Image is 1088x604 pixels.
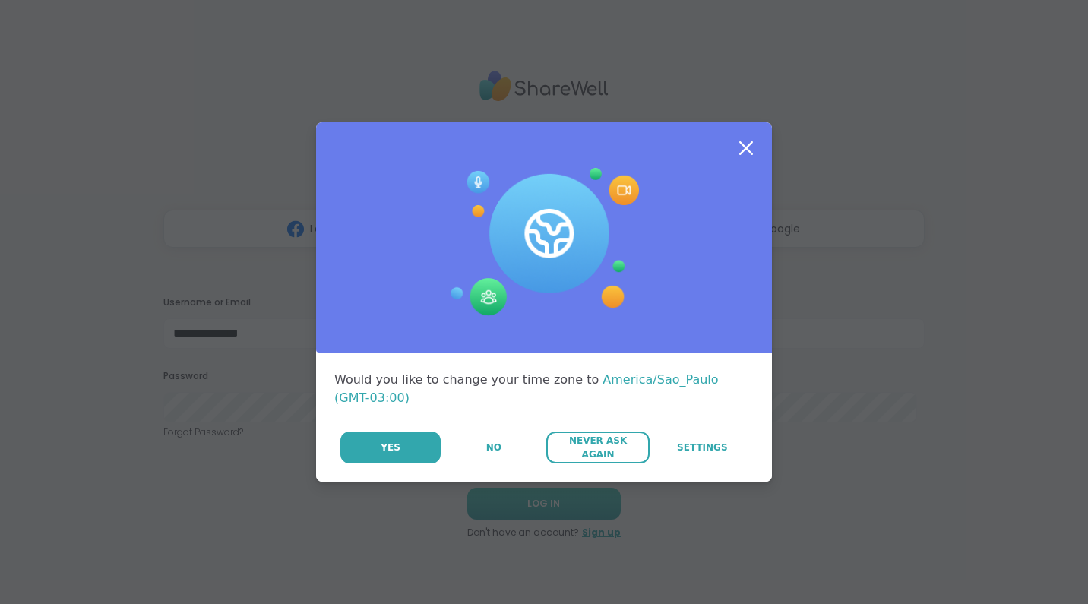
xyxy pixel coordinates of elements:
[486,441,501,454] span: No
[651,432,754,463] a: Settings
[546,432,649,463] button: Never Ask Again
[340,432,441,463] button: Yes
[442,432,545,463] button: No
[381,441,400,454] span: Yes
[554,434,641,461] span: Never Ask Again
[334,371,754,407] div: Would you like to change your time zone to
[677,441,728,454] span: Settings
[449,168,639,317] img: Session Experience
[334,372,719,405] span: America/Sao_Paulo (GMT-03:00)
